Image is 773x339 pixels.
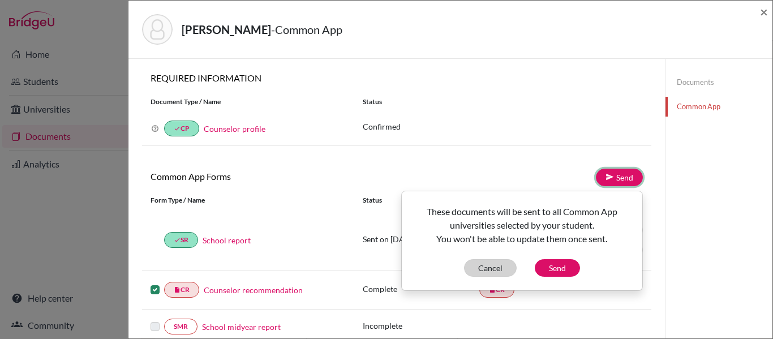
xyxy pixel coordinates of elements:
[164,282,199,298] a: insert_drive_fileCR
[164,232,198,248] a: doneSR
[363,121,643,132] p: Confirmed
[363,233,479,245] p: Sent on [DATE]
[203,234,251,246] a: School report
[665,97,772,117] a: Common App
[363,283,479,295] p: Complete
[760,3,768,20] span: ×
[204,284,303,296] a: Counselor recommendation
[182,23,271,36] strong: [PERSON_NAME]
[760,5,768,19] button: Close
[164,121,199,136] a: doneCP
[363,195,479,205] div: Status
[271,23,342,36] span: - Common App
[164,319,197,334] a: SMR
[204,124,265,134] a: Counselor profile
[596,169,643,186] a: Send
[174,237,181,243] i: done
[202,321,281,333] a: School midyear report
[142,97,354,107] div: Document Type / Name
[401,191,643,291] div: Send
[464,259,517,277] button: Cancel
[142,171,397,182] h6: Common App Forms
[665,72,772,92] a: Documents
[142,72,651,83] h6: REQUIRED INFORMATION
[411,205,633,246] p: These documents will be sent to all Common App universities selected by your student. You won't b...
[174,125,181,132] i: done
[142,195,354,205] div: Form Type / Name
[535,259,580,277] button: Send
[363,320,479,332] p: Incomplete
[354,97,651,107] div: Status
[174,286,181,293] i: insert_drive_file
